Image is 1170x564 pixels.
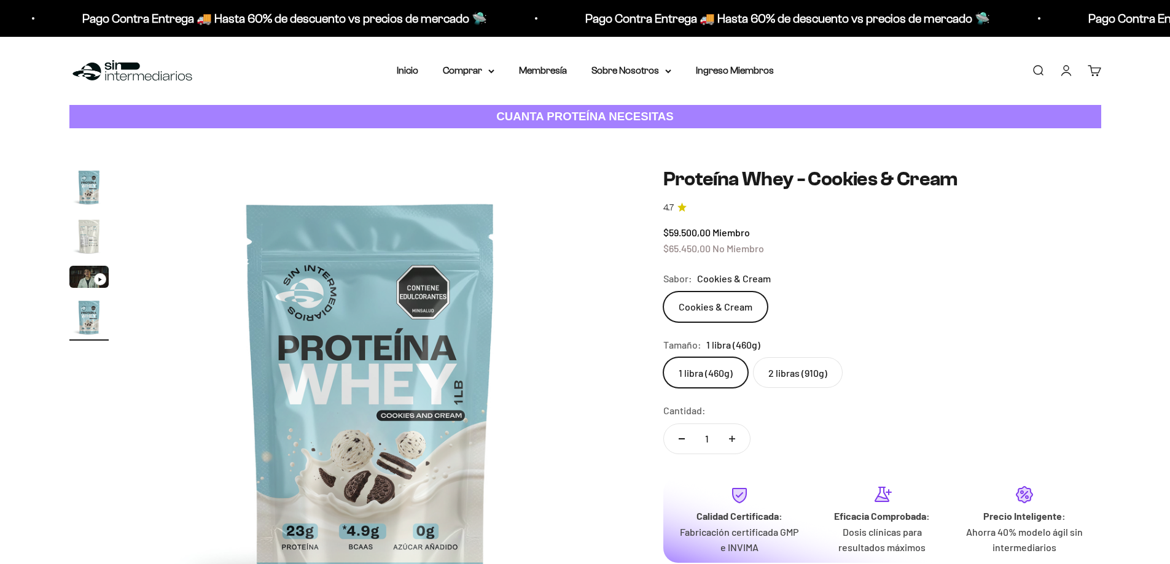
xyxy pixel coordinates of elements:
[663,337,701,353] legend: Tamaño:
[663,403,706,419] label: Cantidad:
[69,298,109,341] button: Ir al artículo 4
[69,217,109,260] button: Ir al artículo 2
[712,226,750,238] span: Miembro
[38,9,443,28] p: Pago Contra Entrega 🚚 Hasta 60% de descuento vs precios de mercado 🛸
[69,105,1101,129] a: CUANTA PROTEÍNA NECESITAS
[678,524,801,555] p: Fabricación certificada GMP e INVIMA
[696,65,774,75] a: Ingreso Miembros
[663,201,674,215] span: 4.7
[663,201,1101,215] a: 4.74.7 de 5.0 estrellas
[541,9,946,28] p: Pago Contra Entrega 🚚 Hasta 60% de descuento vs precios de mercado 🛸
[706,337,760,353] span: 1 libra (460g)
[69,217,109,256] img: Proteína Whey - Cookies & Cream
[69,298,109,337] img: Proteína Whey - Cookies & Cream
[821,524,943,555] p: Dosis clínicas para resultados máximos
[443,63,494,79] summary: Comprar
[496,110,674,123] strong: CUANTA PROTEÍNA NECESITAS
[834,510,930,522] strong: Eficacia Comprobada:
[963,524,1086,555] p: Ahorra 40% modelo ágil sin intermediarios
[69,168,109,207] img: Proteína Whey - Cookies & Cream
[983,510,1066,522] strong: Precio Inteligente:
[714,424,750,454] button: Aumentar cantidad
[397,65,418,75] a: Inicio
[663,271,692,287] legend: Sabor:
[591,63,671,79] summary: Sobre Nosotros
[663,242,711,254] span: $65.450,00
[664,424,700,454] button: Reducir cantidad
[712,242,764,254] span: No Miembro
[663,168,1101,191] h1: Proteína Whey - Cookies & Cream
[696,510,782,522] strong: Calidad Certificada:
[519,65,567,75] a: Membresía
[697,271,771,287] span: Cookies & Cream
[69,168,109,211] button: Ir al artículo 1
[663,226,711,238] span: $59.500,00
[69,266,109,292] button: Ir al artículo 3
